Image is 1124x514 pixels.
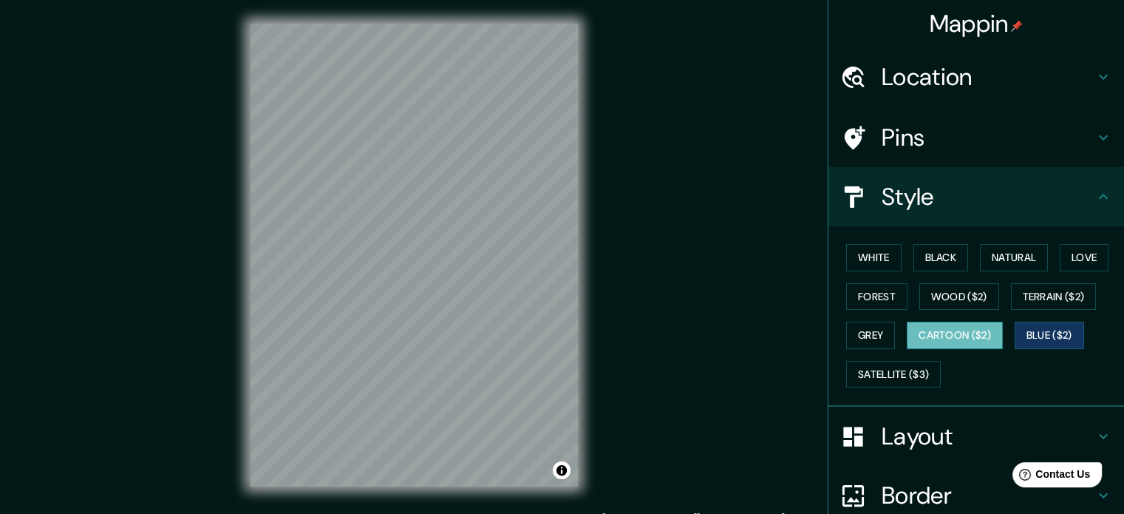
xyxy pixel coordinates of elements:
h4: Border [882,481,1094,510]
button: Satellite ($3) [846,361,941,388]
h4: Style [882,182,1094,212]
button: Natural [980,244,1048,271]
button: Cartoon ($2) [907,322,1003,349]
h4: Location [882,62,1094,92]
div: Pins [828,108,1124,167]
button: Grey [846,322,895,349]
button: Love [1060,244,1108,271]
button: Toggle attribution [553,461,570,479]
button: Forest [846,283,907,311]
button: Black [913,244,969,271]
div: Style [828,167,1124,226]
div: Layout [828,407,1124,466]
iframe: Help widget launcher [992,456,1108,498]
h4: Mappin [930,9,1023,38]
button: Blue ($2) [1015,322,1084,349]
h4: Layout [882,422,1094,451]
button: Wood ($2) [919,283,999,311]
h4: Pins [882,123,1094,152]
canvas: Map [251,24,578,487]
div: Location [828,47,1124,106]
button: Terrain ($2) [1011,283,1097,311]
button: White [846,244,902,271]
img: pin-icon.png [1011,20,1023,32]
